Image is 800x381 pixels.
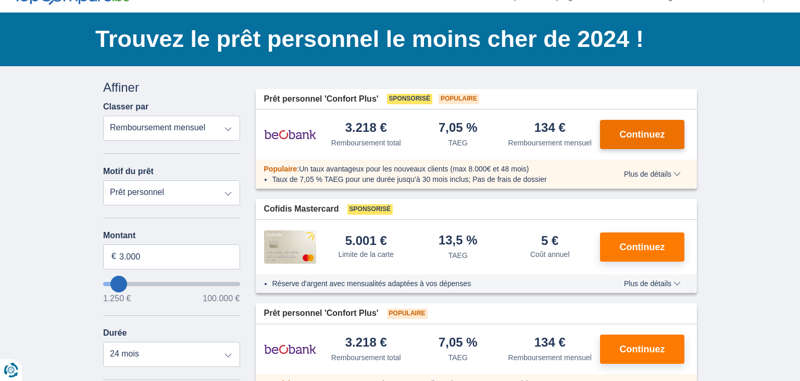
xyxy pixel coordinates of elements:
[448,250,468,261] div: TAEG
[345,235,387,247] div: 5.001 €
[387,309,428,319] span: Populaire
[624,280,681,287] span: Plus de détails
[111,251,116,263] span: €
[345,336,387,350] div: 3.218 €
[256,164,602,174] div: :
[439,234,478,248] div: 13,5 %
[530,249,570,260] div: Coût annuel
[620,242,665,252] span: Continuez
[203,294,240,303] span: 100.000 €
[264,230,316,264] img: pret personnel Cofidis CC
[95,23,697,55] h1: Trouvez le prêt personnel le moins cher de 2024 !
[600,335,684,364] button: Continuez
[439,94,479,104] span: Populaire
[103,102,148,112] label: Classer par
[103,282,240,286] input: wantToBorrow
[103,167,154,176] label: Motif du prêt
[264,93,379,105] span: Prêt personnel 'Confort Plus'
[534,121,566,136] div: 134 €
[103,231,240,240] label: Montant
[103,79,240,96] div: Affiner
[541,235,558,247] div: 5 €
[616,279,689,288] button: Plus de détails
[620,130,665,139] span: Continuez
[508,138,592,148] div: Remboursement mensuel
[331,352,401,363] div: Remboursement total
[272,174,594,185] li: Taux de 7,05 % TAEG pour une durée jusqu’à 30 mois inclus; Pas de frais de dossier
[264,203,339,215] span: Cofidis Mastercard
[347,204,393,215] span: Sponsorisé
[439,336,478,350] div: 7,05 %
[103,328,127,338] label: Durée
[448,138,468,148] div: TAEG
[600,232,684,262] button: Continuez
[264,336,316,362] img: pret personnel Beobank
[620,345,665,354] span: Continuez
[624,170,681,178] span: Plus de détails
[264,308,379,319] span: Prêt personnel 'Confort Plus'
[616,170,689,178] button: Plus de détails
[264,165,297,173] span: Populaire
[331,138,401,148] div: Remboursement total
[345,121,387,136] div: 3.218 €
[600,120,684,149] button: Continuez
[272,278,594,289] li: Réserve d'argent avec mensualités adaptées à vos dépenses
[534,336,566,350] div: 134 €
[387,94,432,104] span: Sponsorisé
[299,165,529,173] span: Un taux avantageux pour les nouveaux clients (max 8.000€ et 48 mois)
[508,352,592,363] div: Remboursement mensuel
[103,294,131,303] span: 1.250 €
[338,249,394,260] div: Limite de la carte
[264,121,316,148] img: pret personnel Beobank
[448,352,468,363] div: TAEG
[439,121,478,136] div: 7,05 %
